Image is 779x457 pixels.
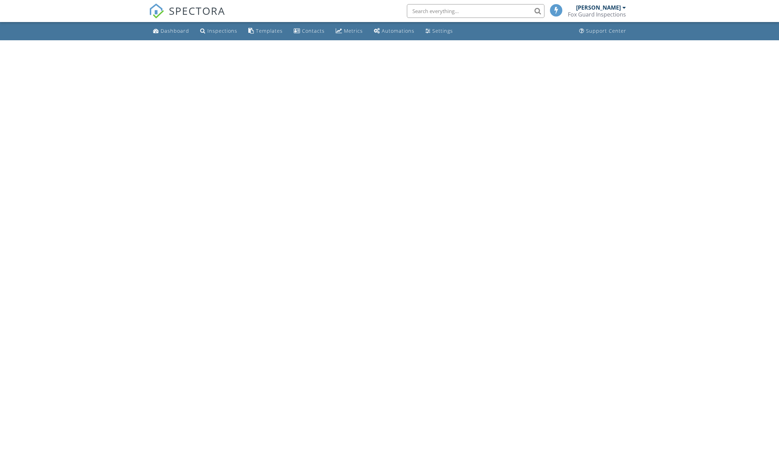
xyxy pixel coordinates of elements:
[333,25,366,38] a: Metrics
[568,11,626,18] div: Fox Guard Inspections
[207,28,237,34] div: Inspections
[407,4,544,18] input: Search everything...
[576,4,621,11] div: [PERSON_NAME]
[149,3,164,19] img: The Best Home Inspection Software - Spectora
[302,28,325,34] div: Contacts
[149,9,225,24] a: SPECTORA
[161,28,189,34] div: Dashboard
[382,28,414,34] div: Automations
[432,28,453,34] div: Settings
[291,25,327,38] a: Contacts
[586,28,626,34] div: Support Center
[150,25,192,38] a: Dashboard
[256,28,283,34] div: Templates
[371,25,417,38] a: Automations (Basic)
[169,3,225,18] span: SPECTORA
[576,25,629,38] a: Support Center
[197,25,240,38] a: Inspections
[423,25,456,38] a: Settings
[246,25,285,38] a: Templates
[344,28,363,34] div: Metrics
